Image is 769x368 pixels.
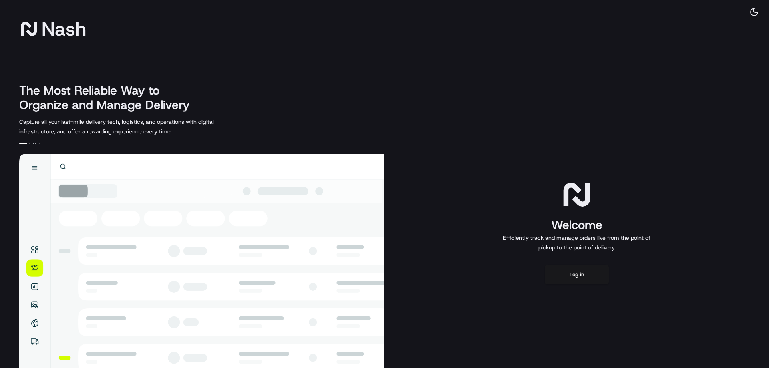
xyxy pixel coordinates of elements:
p: Capture all your last-mile delivery tech, logistics, and operations with digital infrastructure, ... [19,117,250,136]
button: Log in [545,265,609,284]
h2: The Most Reliable Way to Organize and Manage Delivery [19,83,199,112]
h1: Welcome [500,217,654,233]
span: Nash [42,21,86,37]
p: Efficiently track and manage orders live from the point of pickup to the point of delivery. [500,233,654,252]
